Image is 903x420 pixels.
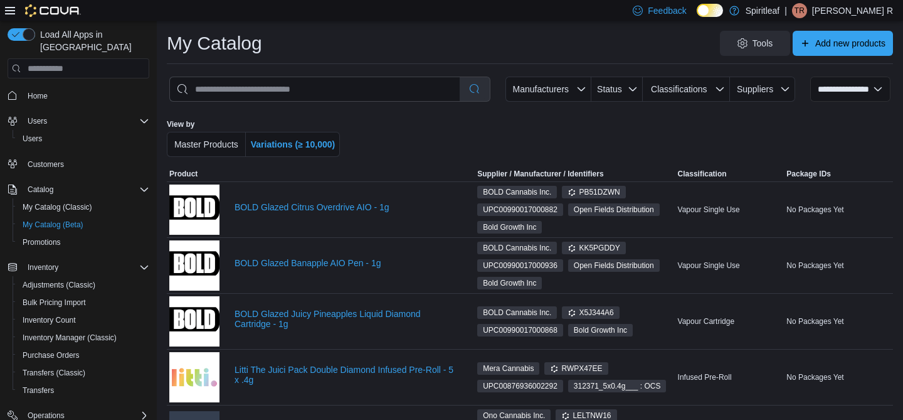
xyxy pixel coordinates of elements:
span: Mera Cannabis [477,362,539,375]
span: Inventory [28,262,58,272]
span: Product [169,169,198,179]
span: Transfers (Classic) [18,365,149,380]
button: Inventory [23,260,63,275]
span: Home [23,87,149,103]
div: Vapour Single Use [675,258,784,273]
span: Bulk Pricing Import [23,298,86,308]
span: Open Fields Distribution [568,203,660,216]
span: Inventory Manager (Classic) [23,333,117,343]
a: Transfers (Classic) [18,365,90,380]
span: UPC 00990017000936 [483,260,557,271]
div: No Packages Yet [784,258,893,273]
button: Status [591,77,643,102]
img: Litti The Juici Pack Double Diamond Infused Pre-Roll - 5 x .4g [169,352,219,402]
div: Vapour Single Use [675,202,784,217]
span: UPC00876936002292 [477,380,563,392]
div: No Packages Yet [784,202,893,217]
button: Home [3,86,154,104]
button: Classifications [643,77,730,102]
span: Adjustments (Classic) [23,280,95,290]
span: My Catalog (Classic) [23,202,92,212]
span: UPC 00990017000882 [483,204,557,215]
a: Purchase Orders [18,348,85,363]
button: My Catalog (Beta) [13,216,154,234]
span: Catalog [28,185,53,195]
span: My Catalog (Classic) [18,200,149,215]
span: Customers [28,159,64,170]
button: Add new products [793,31,893,56]
span: UPC 00876936002292 [483,380,557,392]
div: Trista R [792,3,807,18]
div: Vapour Cartridge [675,314,784,329]
span: Bold Growth Inc [483,277,536,289]
span: Variations (≥ 10,000) [251,139,335,149]
span: PB51DZWN [568,186,620,198]
img: Cova [25,4,81,17]
span: Inventory Count [18,313,149,328]
a: Inventory Count [18,313,81,328]
span: Supplier / Manufacturer / Identifiers [460,169,603,179]
span: Users [18,131,149,146]
button: Purchase Orders [13,347,154,364]
span: Transfers [23,385,54,396]
a: Inventory Manager (Classic) [18,330,122,345]
button: Master Products [167,132,246,157]
span: 312371_5x0.4g___ : OCS [568,380,667,392]
button: Users [23,114,52,129]
button: Inventory Count [13,311,154,329]
span: Inventory [23,260,149,275]
a: Home [23,89,53,104]
span: Users [23,114,149,129]
span: Package IDs [786,169,831,179]
div: Supplier / Manufacturer / Identifiers [477,169,603,179]
span: Purchase Orders [18,348,149,363]
p: [PERSON_NAME] R [812,3,893,18]
button: Suppliers [730,77,795,102]
div: Infused Pre-Roll [675,370,784,385]
a: BOLD Glazed Juicy Pineapples Liquid Diamond Cartridge - 1g [235,309,455,329]
a: My Catalog (Classic) [18,200,97,215]
h1: My Catalog [167,31,262,56]
button: Inventory Manager (Classic) [13,329,154,347]
span: UPC 00990017000868 [483,325,557,336]
button: Transfers [13,382,154,399]
a: BOLD Glazed Banapple AIO Pen - 1g [235,258,455,268]
input: Dark Mode [697,4,723,17]
button: Users [13,130,154,148]
div: No Packages Yet [784,370,893,385]
a: Adjustments (Classic) [18,277,100,293]
span: UPC00990017000936 [477,259,563,272]
span: X5J344A6 [562,306,619,319]
button: Catalog [23,182,58,197]
img: BOLD Glazed Banapple AIO Pen - 1g [169,240,219,291]
button: Tools [720,31,790,56]
span: BOLD Cannabis Inc. [483,307,551,318]
span: Promotions [18,235,149,250]
span: Add new products [815,37,885,50]
span: RWPX47EE [544,362,608,375]
span: Master Products [174,139,238,149]
button: Transfers (Classic) [13,364,154,382]
div: No Packages Yet [784,314,893,329]
label: View by [167,119,194,129]
span: Promotions [23,237,61,247]
span: Bulk Pricing Import [18,295,149,310]
span: Suppliers [737,84,773,94]
a: Customers [23,157,69,172]
span: Bold Growth Inc [477,277,542,289]
a: Promotions [18,235,66,250]
span: Transfers [18,383,149,398]
span: Users [23,134,42,144]
span: Status [597,84,622,94]
a: My Catalog (Beta) [18,217,88,232]
span: Bold Growth Inc [477,221,542,234]
p: | [784,3,787,18]
a: Bulk Pricing Import [18,295,91,310]
span: BOLD Cannabis Inc. [477,186,557,198]
span: 312371_5x0.4g___ : OCS [574,380,661,392]
button: Adjustments (Classic) [13,276,154,294]
span: Tools [752,37,773,50]
span: X5J344A6 [568,307,613,318]
button: Catalog [3,181,154,198]
button: Promotions [13,234,154,251]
